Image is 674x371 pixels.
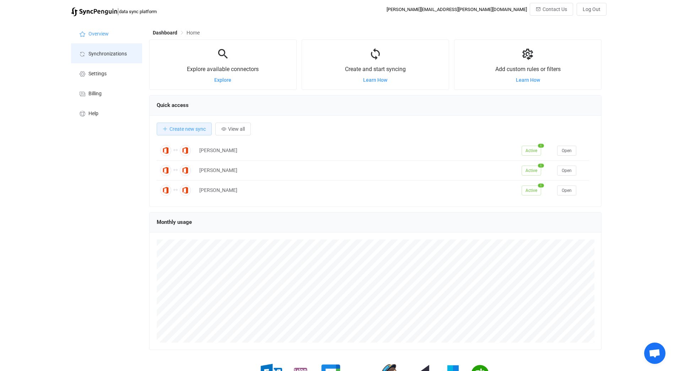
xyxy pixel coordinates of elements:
div: Breadcrumb [153,30,200,35]
img: Office 365 Calendar Meetings [160,185,171,196]
span: Add custom rules or filters [495,66,561,72]
span: Active [522,146,541,156]
span: Help [88,111,98,117]
img: Office 365 Calendar Meetings [180,165,191,176]
a: Open [557,167,576,173]
a: Explore [214,77,231,83]
span: View all [228,126,245,132]
button: Open [557,166,576,176]
a: Overview [71,23,142,43]
div: [PERSON_NAME] [196,186,518,194]
span: Monthly usage [157,219,192,225]
a: Learn How [516,77,540,83]
a: Settings [71,63,142,83]
span: 1 [538,163,544,167]
img: Office 365 Calendar Meetings [160,145,171,156]
a: Billing [71,83,142,103]
span: Billing [88,91,102,97]
span: Open [562,168,572,173]
div: [PERSON_NAME][EMAIL_ADDRESS][PERSON_NAME][DOMAIN_NAME] [387,7,527,12]
button: View all [215,123,251,135]
span: 1 [538,183,544,187]
img: Office 365 Calendar Meetings [180,185,191,196]
span: Dashboard [153,30,177,36]
span: | [117,6,119,16]
span: Overview [88,31,109,37]
span: Synchronizations [88,51,127,57]
button: Open [557,146,576,156]
img: Office 365 Calendar Meetings [180,145,191,156]
a: Open [557,147,576,153]
span: Settings [88,71,107,77]
a: Help [71,103,142,123]
span: Create new sync [169,126,206,132]
a: Synchronizations [71,43,142,63]
a: Learn How [363,77,387,83]
a: Open [557,187,576,193]
span: Active [522,166,541,176]
span: data sync platform [119,9,157,14]
div: [PERSON_NAME] [196,146,518,155]
span: Home [187,30,200,36]
button: Log Out [577,3,606,16]
span: Explore available connectors [187,66,259,72]
div: Open chat [644,343,665,364]
img: syncpenguin.svg [71,7,117,16]
button: Contact Us [530,3,573,16]
span: Create and start syncing [345,66,406,72]
span: Active [522,185,541,195]
button: Create new sync [157,123,212,135]
span: Open [562,148,572,153]
a: |data sync platform [71,6,157,16]
span: Contact Us [543,6,567,12]
img: Office 365 Calendar Meetings [160,165,171,176]
span: Open [562,188,572,193]
span: Quick access [157,102,189,108]
button: Open [557,185,576,195]
div: [PERSON_NAME] [196,166,518,174]
span: Log Out [583,6,600,12]
span: 1 [538,144,544,147]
